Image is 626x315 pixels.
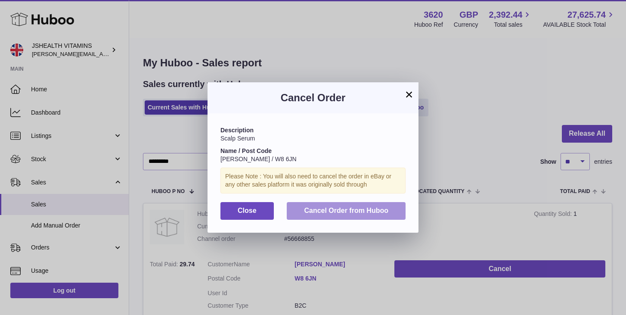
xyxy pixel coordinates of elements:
h3: Cancel Order [220,91,406,105]
button: × [404,89,414,100]
button: Close [220,202,274,220]
strong: Name / Post Code [220,147,272,154]
span: [PERSON_NAME] / W8 6JN [220,156,297,162]
span: Close [238,207,257,214]
span: Cancel Order from Huboo [304,207,388,214]
span: Scalp Serum [220,135,255,142]
strong: Description [220,127,254,134]
div: Please Note : You will also need to cancel the order in eBay or any other sales platform it was o... [220,168,406,193]
button: Cancel Order from Huboo [287,202,406,220]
